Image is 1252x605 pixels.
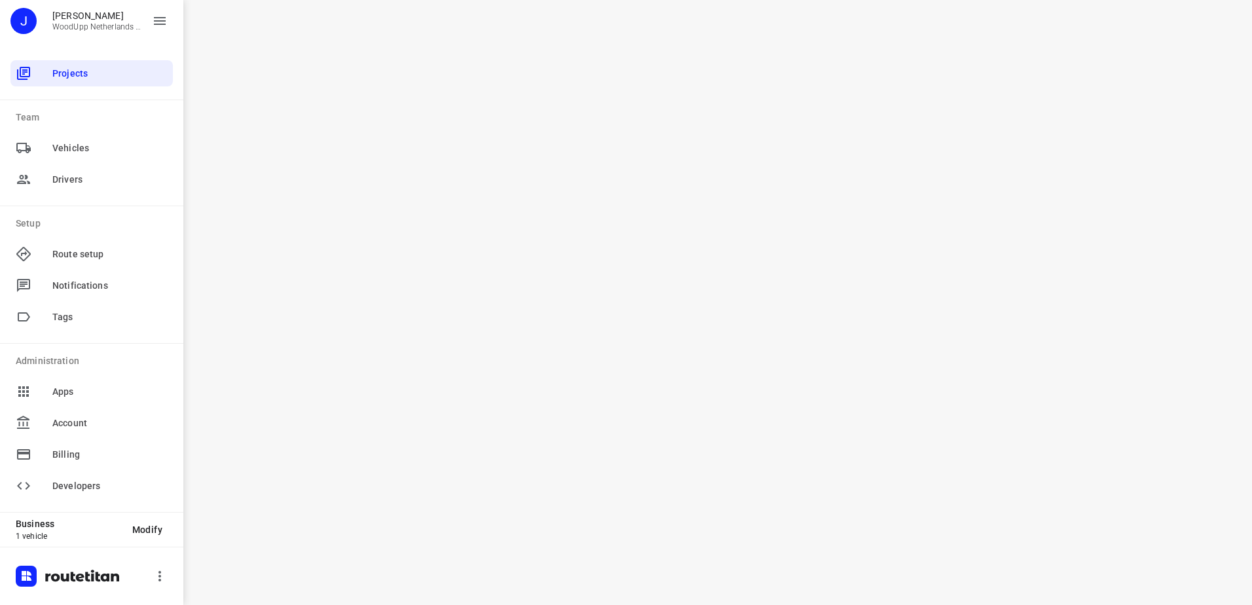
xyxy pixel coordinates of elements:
span: Projects [52,67,168,81]
div: Account [10,410,173,436]
p: Jesper Elenbaas [52,10,141,21]
span: Developers [52,479,168,493]
p: WoodUpp Netherlands B.V. [52,22,141,31]
div: J [10,8,37,34]
div: Tags [10,304,173,330]
span: Tags [52,310,168,324]
span: Modify [132,524,162,535]
div: Apps [10,378,173,405]
p: Team [16,111,173,124]
div: Developers [10,473,173,499]
span: Billing [52,448,168,462]
p: Business [16,519,122,529]
div: Route setup [10,241,173,267]
button: Modify [122,518,173,541]
p: 1 vehicle [16,532,122,541]
div: Projects [10,60,173,86]
span: Notifications [52,279,168,293]
div: Notifications [10,272,173,299]
div: Vehicles [10,135,173,161]
span: Vehicles [52,141,168,155]
span: Drivers [52,173,168,187]
div: Billing [10,441,173,467]
p: Administration [16,354,173,368]
span: Route setup [52,247,168,261]
div: Drivers [10,166,173,192]
p: Setup [16,217,173,230]
span: Apps [52,385,168,399]
span: Account [52,416,168,430]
